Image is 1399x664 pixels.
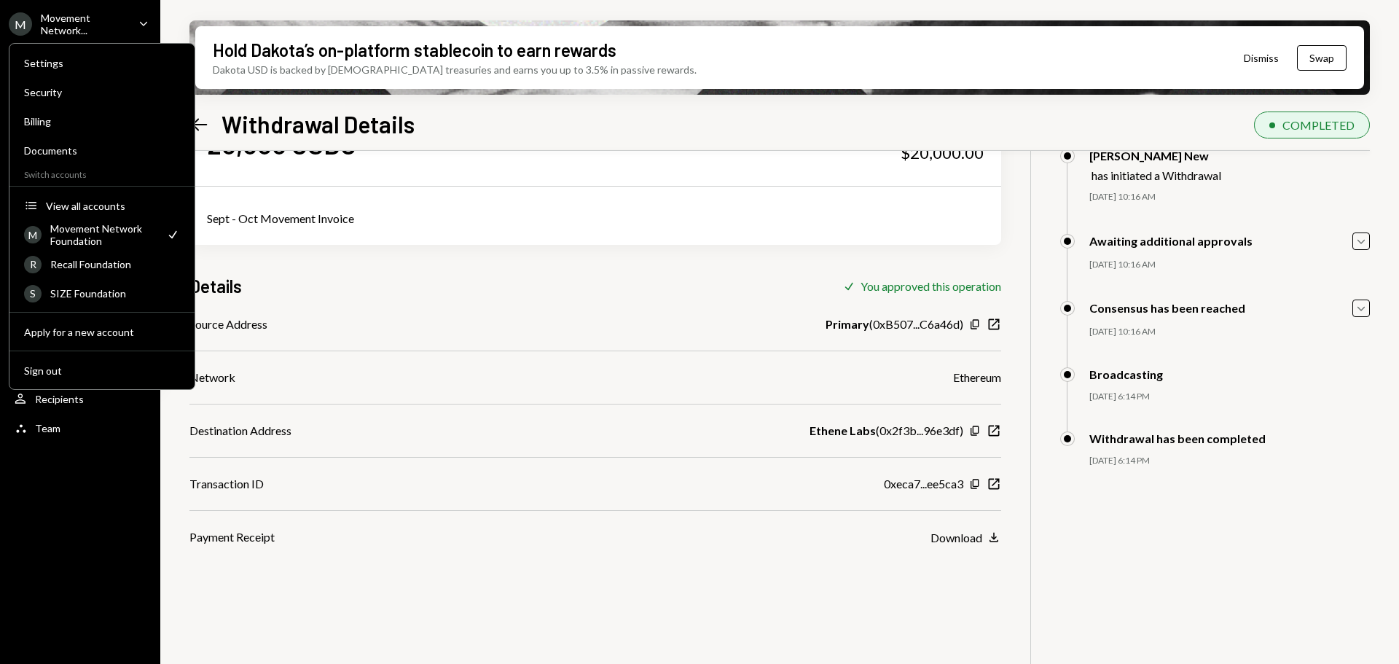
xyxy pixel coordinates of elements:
div: S [24,285,42,302]
div: 0xeca7...ee5ca3 [884,475,963,493]
div: Recipients [35,393,84,405]
div: Ethereum [953,369,1001,386]
div: Security [24,86,180,98]
a: Billing [15,108,189,134]
div: Consensus has been reached [1089,301,1245,315]
div: $20,000.00 [901,143,984,163]
button: Sign out [15,358,189,384]
h3: Details [189,274,242,298]
div: Sign out [24,364,180,377]
b: Primary [826,316,869,333]
button: Apply for a new account [15,319,189,345]
a: Settings [15,50,189,76]
button: View all accounts [15,193,189,219]
div: Switch accounts [9,166,195,180]
div: COMPLETED [1282,118,1355,132]
a: SSIZE Foundation [15,280,189,306]
div: Awaiting additional approvals [1089,234,1253,248]
div: ( 0xB507...C6a46d ) [826,316,963,333]
div: Documents [24,144,180,157]
button: Dismiss [1226,41,1297,75]
div: Sept - Oct Movement Invoice [207,210,984,227]
div: Recall Foundation [50,258,180,270]
div: Source Address [189,316,267,333]
div: Withdrawal has been completed [1089,431,1266,445]
div: Transaction ID [189,475,264,493]
div: Destination Address [189,422,291,440]
div: Billing [24,115,180,128]
div: Team [35,422,60,434]
div: Network [189,369,235,386]
h1: Withdrawal Details [222,109,415,138]
div: ( 0x2f3b...96e3df ) [810,422,963,440]
b: Ethene Labs [810,422,876,440]
div: Payment Receipt [189,528,275,546]
div: Movement Network Foundation [50,222,157,247]
div: [DATE] 6:14 PM [1089,391,1370,403]
div: View all accounts [46,200,180,212]
div: [PERSON_NAME] New [1089,149,1221,163]
a: RRecall Foundation [15,251,189,277]
div: has initiated a Withdrawal [1092,168,1221,182]
button: Swap [1297,45,1347,71]
div: Download [930,531,982,544]
a: Recipients [9,386,152,412]
div: M [24,226,42,243]
div: Hold Dakota’s on-platform stablecoin to earn rewards [213,38,616,62]
div: M [9,12,32,36]
div: [DATE] 10:16 AM [1089,259,1370,271]
div: Apply for a new account [24,326,180,338]
a: Team [9,415,152,441]
div: [DATE] 10:16 AM [1089,191,1370,203]
div: You approved this operation [861,279,1001,293]
div: Dakota USD is backed by [DEMOGRAPHIC_DATA] treasuries and earns you up to 3.5% in passive rewards. [213,62,697,77]
div: Settings [24,57,180,69]
div: Broadcasting [1089,367,1163,381]
div: SIZE Foundation [50,287,180,300]
a: Security [15,79,189,105]
div: [DATE] 10:16 AM [1089,326,1370,338]
button: Download [930,530,1001,546]
div: R [24,256,42,273]
a: Documents [15,137,189,163]
div: [DATE] 6:14 PM [1089,455,1370,467]
div: Movement Network... [41,12,127,36]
